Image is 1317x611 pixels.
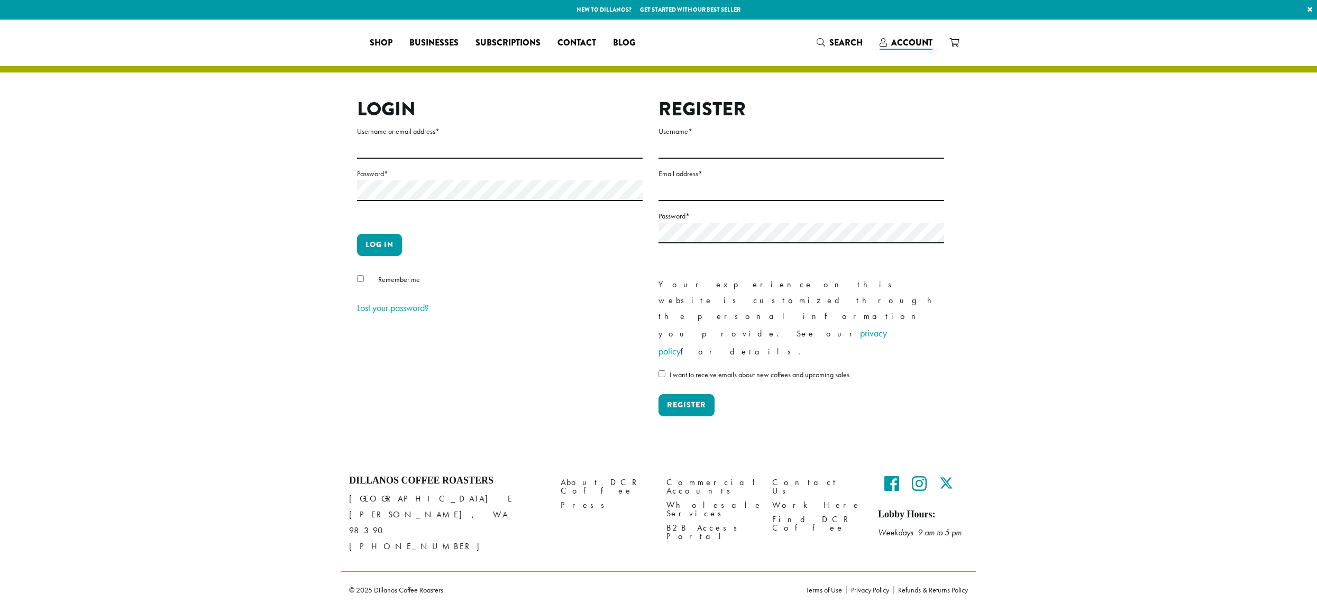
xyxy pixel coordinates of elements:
span: Contact [557,37,596,50]
span: Businesses [409,37,459,50]
a: Find DCR Coffee [772,513,862,535]
h4: Dillanos Coffee Roasters [349,475,545,487]
a: Contact Us [772,475,862,498]
a: Terms of Use [806,586,846,594]
label: Password [658,209,944,223]
label: Email address [658,167,944,180]
a: B2B Access Portal [666,521,756,544]
h2: Register [658,98,944,121]
span: I want to receive emails about new coffees and upcoming sales. [670,370,851,379]
span: Subscriptions [475,37,541,50]
label: Username or email address [357,125,643,138]
a: Privacy Policy [846,586,893,594]
span: Remember me [378,275,420,284]
a: Refunds & Returns Policy [893,586,968,594]
label: Password [357,167,643,180]
a: privacy policy [658,327,887,357]
p: Your experience on this website is customized through the personal information you provide. See o... [658,277,944,360]
a: Press [561,498,651,513]
a: Get started with our best seller [640,5,740,14]
button: Log in [357,234,402,256]
em: Weekdays 9 am to 5 pm [878,527,962,538]
a: Search [808,34,871,51]
h5: Lobby Hours: [878,509,968,521]
button: Register [658,394,715,416]
a: Lost your password? [357,302,429,314]
span: Blog [613,37,635,50]
a: Shop [361,34,401,51]
a: Commercial Accounts [666,475,756,498]
label: Username [658,125,944,138]
input: I want to receive emails about new coffees and upcoming sales. [658,370,665,377]
span: Shop [370,37,392,50]
a: About DCR Coffee [561,475,651,498]
h2: Login [357,98,643,121]
p: [GEOGRAPHIC_DATA] E [PERSON_NAME], WA 98390 [PHONE_NUMBER] [349,491,545,554]
p: © 2025 Dillanos Coffee Roasters. [349,586,790,594]
span: Search [829,37,863,49]
span: Account [891,37,932,49]
a: Wholesale Services [666,498,756,521]
a: Work Here [772,498,862,513]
